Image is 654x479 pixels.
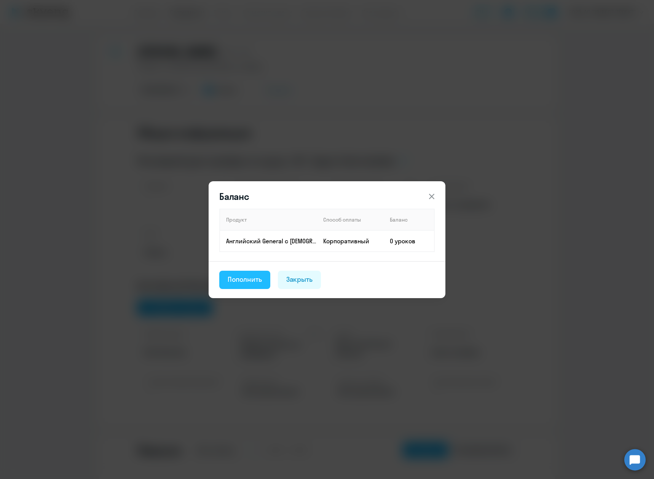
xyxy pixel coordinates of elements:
[209,190,445,203] header: Баланс
[278,271,321,289] button: Закрыть
[226,237,317,245] p: Английский General с [DEMOGRAPHIC_DATA] преподавателем
[384,230,434,252] td: 0 уроков
[228,275,262,284] div: Пополнить
[384,209,434,230] th: Баланс
[317,230,384,252] td: Корпоративный
[286,275,313,284] div: Закрыть
[220,209,317,230] th: Продукт
[219,271,270,289] button: Пополнить
[317,209,384,230] th: Способ оплаты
